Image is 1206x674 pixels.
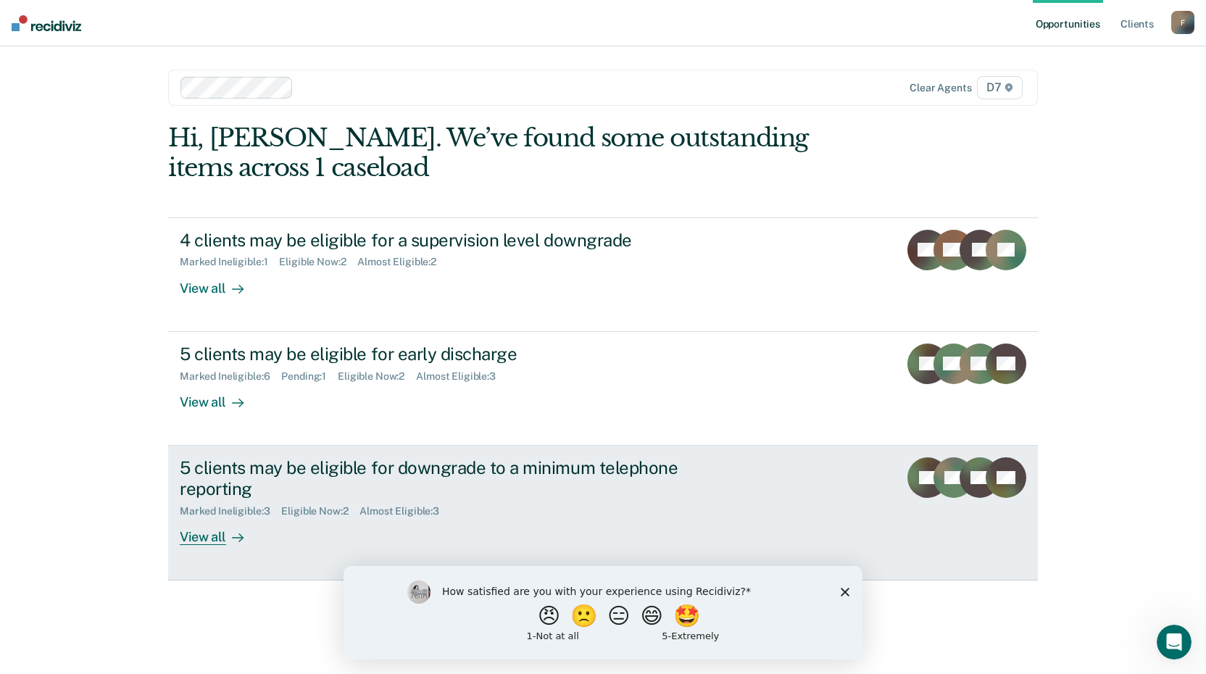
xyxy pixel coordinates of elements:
div: Clear agents [910,82,971,94]
div: Almost Eligible : 2 [357,256,448,268]
a: 5 clients may be eligible for downgrade to a minimum telephone reportingMarked Ineligible:3Eligib... [168,446,1038,581]
div: Marked Ineligible : 1 [180,256,279,268]
div: 5 clients may be eligible for early discharge [180,344,689,365]
div: Almost Eligible : 3 [359,505,451,517]
div: View all [180,268,261,296]
span: D7 [977,76,1023,99]
div: Hi, [PERSON_NAME]. We’ve found some outstanding items across 1 caseload [168,123,864,183]
div: Almost Eligible : 3 [416,370,507,383]
div: Marked Ineligible : 3 [180,505,281,517]
div: 5 clients may be eligible for downgrade to a minimum telephone reporting [180,457,689,499]
div: Pending : 1 [281,370,338,383]
div: Eligible Now : 2 [279,256,357,268]
div: Eligible Now : 2 [281,505,359,517]
button: F [1171,11,1194,34]
div: 4 clients may be eligible for a supervision level downgrade [180,230,689,251]
div: View all [180,382,261,410]
iframe: Intercom live chat [1157,625,1192,660]
iframe: Survey by Kim from Recidiviz [344,566,862,660]
a: 5 clients may be eligible for early dischargeMarked Ineligible:6Pending:1Eligible Now:2Almost Eli... [168,332,1038,446]
div: Marked Ineligible : 6 [180,370,281,383]
div: View all [180,517,261,545]
div: Eligible Now : 2 [338,370,416,383]
a: 4 clients may be eligible for a supervision level downgradeMarked Ineligible:1Eligible Now:2Almos... [168,217,1038,332]
img: Recidiviz [12,15,81,31]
